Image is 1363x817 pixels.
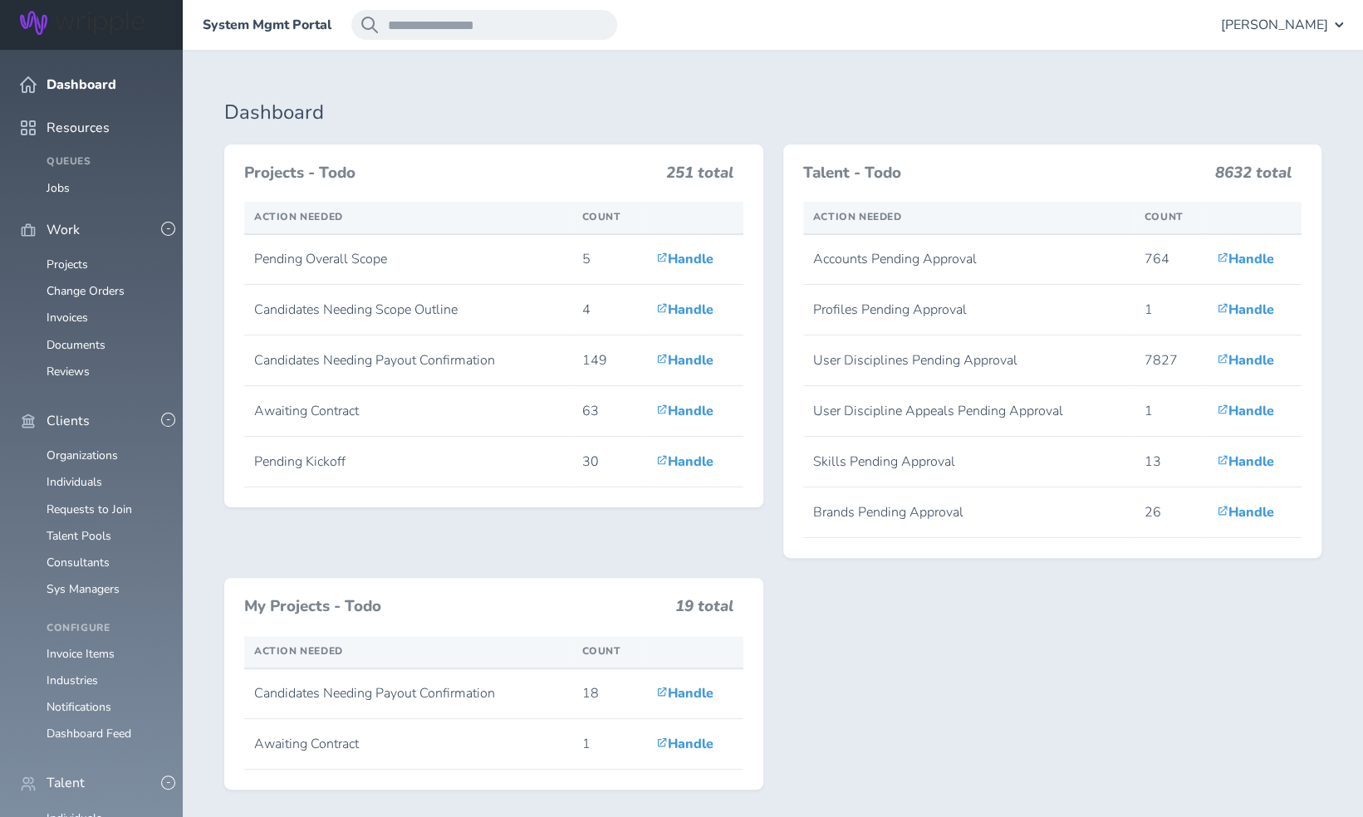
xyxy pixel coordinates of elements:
h3: Projects - Todo [244,164,656,183]
td: 30 [571,437,645,487]
a: Consultants [47,555,110,570]
h3: 8632 total [1215,164,1292,189]
button: - [161,413,175,427]
td: 5 [571,234,645,285]
a: Sys Managers [47,581,120,597]
h4: Queues [47,156,163,168]
span: Count [581,210,620,223]
span: Action Needed [254,210,343,223]
h3: 19 total [675,598,733,623]
td: 1 [571,719,645,770]
td: Candidates Needing Payout Confirmation [244,668,571,719]
span: Talent [47,775,85,790]
td: Profiles Pending Approval [803,285,1135,335]
a: Talent Pools [47,528,111,544]
a: Organizations [47,448,118,463]
td: User Disciplines Pending Approval [803,335,1135,386]
td: 26 [1135,487,1207,538]
h3: 251 total [666,164,733,189]
td: 764 [1135,234,1207,285]
td: Pending Kickoff [244,437,571,487]
td: Skills Pending Approval [803,437,1135,487]
a: Handle [656,351,713,369]
a: Invoices [47,310,88,325]
td: Candidates Needing Payout Confirmation [244,335,571,386]
span: Action Needed [813,210,902,223]
a: Handle [656,684,713,702]
td: Awaiting Contract [244,719,571,770]
a: System Mgmt Portal [203,17,331,32]
h3: Talent - Todo [803,164,1206,183]
td: 18 [571,668,645,719]
td: 13 [1135,437,1207,487]
a: Dashboard Feed [47,726,131,741]
h3: My Projects - Todo [244,598,665,616]
td: 4 [571,285,645,335]
a: Handle [1217,503,1274,521]
a: Handle [1217,301,1274,319]
a: Documents [47,337,105,353]
td: Awaiting Contract [244,386,571,437]
span: Action Needed [254,644,343,658]
img: Wripple [20,11,145,35]
a: Handle [656,301,713,319]
h1: Dashboard [224,101,1321,125]
a: Jobs [47,180,70,196]
span: Dashboard [47,77,116,92]
span: Work [47,223,80,237]
td: Candidates Needing Scope Outline [244,285,571,335]
a: Handle [656,402,713,420]
span: Resources [47,120,110,135]
a: Individuals [47,474,102,490]
td: 7827 [1135,335,1207,386]
td: 149 [571,335,645,386]
a: Industries [47,673,98,688]
a: Notifications [47,699,111,715]
a: Reviews [47,364,90,379]
a: Requests to Join [47,501,132,517]
td: 63 [571,386,645,437]
a: Handle [656,735,713,753]
td: User Discipline Appeals Pending Approval [803,386,1135,437]
span: Count [1145,210,1184,223]
td: 1 [1135,285,1207,335]
a: Invoice Items [47,646,115,662]
a: Change Orders [47,283,125,299]
a: Handle [1217,250,1274,268]
td: Pending Overall Scope [244,234,571,285]
button: [PERSON_NAME] [1221,10,1343,40]
a: Handle [1217,351,1274,369]
td: Brands Pending Approval [803,487,1135,538]
button: - [161,222,175,236]
a: Handle [1217,453,1274,471]
a: Projects [47,257,88,272]
span: Count [581,644,620,658]
td: Accounts Pending Approval [803,234,1135,285]
a: Handle [1217,402,1274,420]
button: - [161,775,175,790]
td: 1 [1135,386,1207,437]
span: [PERSON_NAME] [1221,17,1328,32]
a: Handle [656,453,713,471]
h4: Configure [47,623,163,634]
span: Clients [47,413,90,428]
a: Handle [656,250,713,268]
